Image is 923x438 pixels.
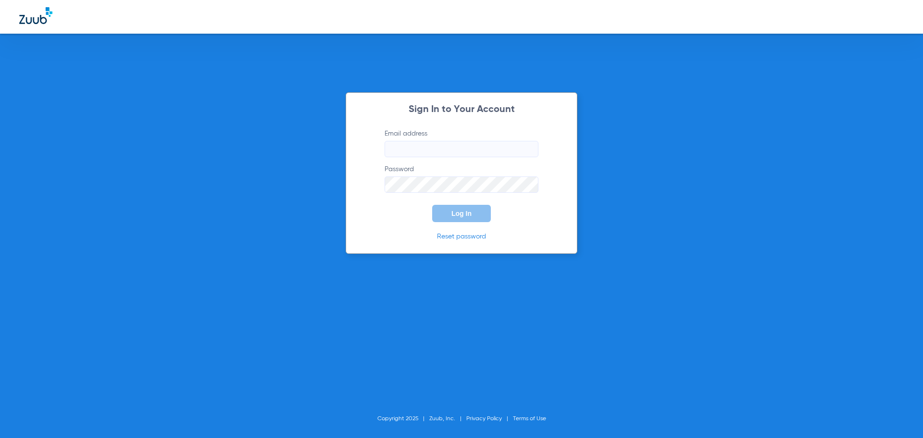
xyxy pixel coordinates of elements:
span: Log In [451,210,472,217]
a: Terms of Use [513,416,546,422]
label: Password [385,164,538,193]
button: Log In [432,205,491,222]
input: Email address [385,141,538,157]
a: Reset password [437,233,486,240]
li: Zuub, Inc. [429,414,466,424]
input: Password [385,176,538,193]
iframe: Chat Widget [875,392,923,438]
label: Email address [385,129,538,157]
a: Privacy Policy [466,416,502,422]
h2: Sign In to Your Account [370,105,553,114]
img: Zuub Logo [19,7,52,24]
li: Copyright 2025 [377,414,429,424]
